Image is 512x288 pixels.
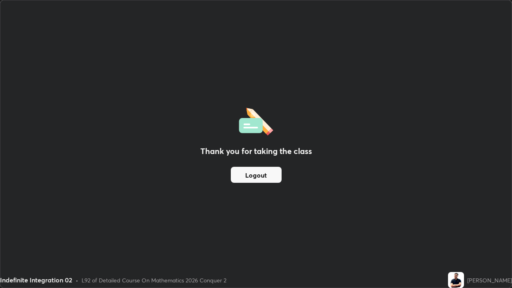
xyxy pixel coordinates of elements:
img: offlineFeedback.1438e8b3.svg [239,105,273,136]
div: • [76,276,78,284]
h2: Thank you for taking the class [200,145,312,157]
div: [PERSON_NAME] [467,276,512,284]
img: 988431c348cc4fbe81a6401cf86f26e4.jpg [448,272,464,288]
button: Logout [231,167,282,183]
div: L92 of Detailed Course On Mathematics 2026 Conquer 2 [82,276,226,284]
